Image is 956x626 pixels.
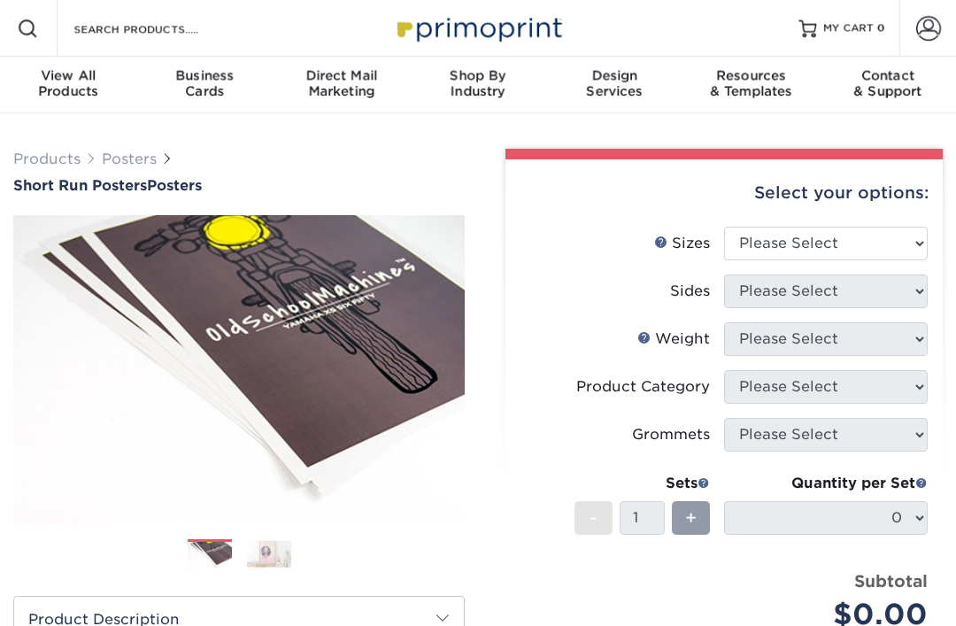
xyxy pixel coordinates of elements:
span: MY CART [823,21,874,36]
div: Marketing [274,67,410,99]
a: Direct MailMarketing [274,57,410,113]
img: Short Run Posters 01 [13,214,465,527]
div: & Support [820,67,956,99]
span: - [590,505,597,531]
a: Posters [102,151,157,167]
div: Sets [574,473,710,494]
a: Products [13,151,81,167]
h1: Posters [13,177,465,194]
a: Short Run PostersPosters [13,177,465,194]
div: Cards [136,67,273,99]
span: Shop By [410,67,546,83]
a: BusinessCards [136,57,273,113]
div: Product Category [576,376,710,398]
span: Short Run Posters [13,177,147,194]
a: DesignServices [546,57,682,113]
span: Resources [682,67,819,83]
div: Services [546,67,682,99]
a: Contact& Support [820,57,956,113]
span: + [685,505,697,531]
img: Posters 01 [188,540,232,571]
img: Posters 02 [247,540,291,568]
div: Quantity per Set [724,473,928,494]
div: Industry [410,67,546,99]
span: Contact [820,67,956,83]
a: Shop ByIndustry [410,57,546,113]
div: Grommets [632,424,710,445]
div: Select your options: [520,159,929,227]
div: Sizes [654,233,710,254]
span: Business [136,67,273,83]
div: Weight [637,328,710,350]
input: SEARCH PRODUCTS..... [72,18,244,39]
span: Direct Mail [274,67,410,83]
div: Sides [670,281,710,302]
a: Resources& Templates [682,57,819,113]
strong: Subtotal [854,571,928,591]
span: 0 [877,22,885,35]
img: Primoprint [389,9,567,47]
div: & Templates [682,67,819,99]
span: Design [546,67,682,83]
